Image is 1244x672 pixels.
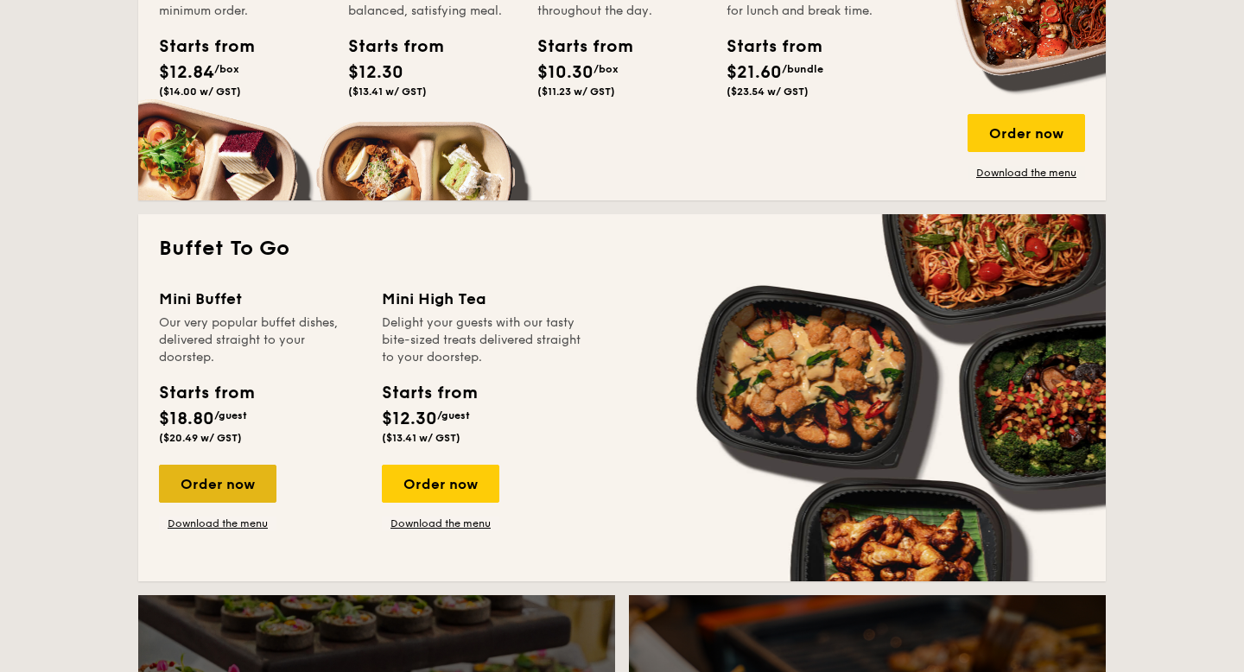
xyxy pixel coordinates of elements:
div: Starts from [537,34,615,60]
span: ($20.49 w/ GST) [159,432,242,444]
a: Download the menu [159,517,276,530]
span: $12.30 [348,62,403,83]
div: Starts from [382,380,476,406]
h2: Buffet To Go [159,235,1085,263]
div: Starts from [159,34,237,60]
span: /bundle [782,63,823,75]
span: ($11.23 w/ GST) [537,86,615,98]
div: Order now [968,114,1085,152]
span: $10.30 [537,62,593,83]
div: Delight your guests with our tasty bite-sized treats delivered straight to your doorstep. [382,314,584,366]
span: /guest [437,409,470,422]
div: Starts from [727,34,804,60]
span: /box [593,63,619,75]
div: Our very popular buffet dishes, delivered straight to your doorstep. [159,314,361,366]
div: Mini High Tea [382,287,584,311]
span: ($23.54 w/ GST) [727,86,809,98]
span: $12.84 [159,62,214,83]
div: Starts from [348,34,426,60]
span: /guest [214,409,247,422]
span: /box [214,63,239,75]
a: Download the menu [968,166,1085,180]
span: ($13.41 w/ GST) [348,86,427,98]
span: ($13.41 w/ GST) [382,432,460,444]
div: Order now [159,465,276,503]
a: Download the menu [382,517,499,530]
span: ($14.00 w/ GST) [159,86,241,98]
div: Starts from [159,380,253,406]
span: $12.30 [382,409,437,429]
div: Mini Buffet [159,287,361,311]
span: $18.80 [159,409,214,429]
div: Order now [382,465,499,503]
span: $21.60 [727,62,782,83]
